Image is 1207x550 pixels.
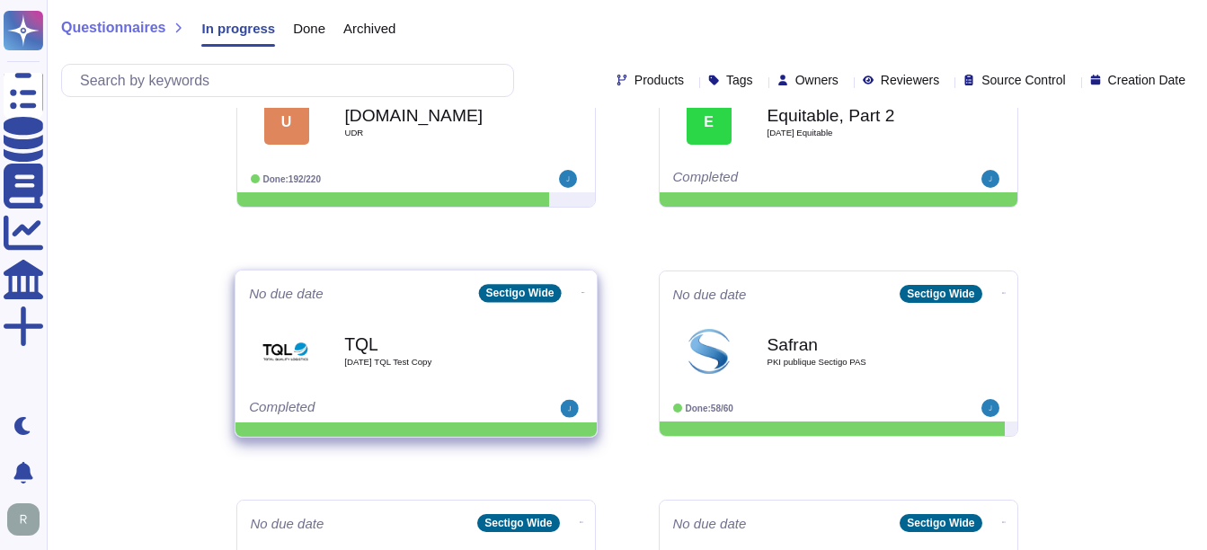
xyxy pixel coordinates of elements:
span: Creation Date [1108,74,1185,86]
div: E [687,100,732,145]
span: No due date [251,517,324,530]
button: user [4,500,52,539]
span: No due date [673,288,747,301]
div: Sectigo Wide [900,285,981,303]
img: user [559,170,577,188]
span: Done: 192/220 [263,174,322,184]
img: Logo [687,329,732,374]
div: Sectigo Wide [477,514,559,532]
b: Equitable, Part 2 [768,107,947,124]
img: user [981,170,999,188]
span: No due date [249,287,324,300]
img: Logo [262,328,308,374]
div: U [264,100,309,145]
b: Safran [768,336,947,353]
div: Sectigo Wide [900,514,981,532]
span: [DATE] TQL Test Copy [344,358,526,367]
span: PKI publique Sectigo PAS [768,358,947,367]
span: Reviewers [881,74,939,86]
div: Sectigo Wide [478,284,561,302]
span: Tags [726,74,753,86]
b: TQL [344,335,526,352]
img: user [7,503,40,536]
span: Archived [343,22,395,35]
img: user [560,400,578,418]
input: Search by keywords [71,65,513,96]
b: [DOMAIN_NAME] [345,107,525,124]
div: Completed [673,170,893,188]
span: Done: 58/60 [686,404,733,413]
img: user [981,399,999,417]
span: Source Control [981,74,1065,86]
span: [DATE] Equitable [768,129,947,137]
span: No due date [673,517,747,530]
span: Owners [795,74,839,86]
div: Completed [249,400,472,418]
span: Questionnaires [61,21,165,35]
span: In progress [201,22,275,35]
span: Products [635,74,684,86]
span: Done [293,22,325,35]
span: UDR [345,129,525,137]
